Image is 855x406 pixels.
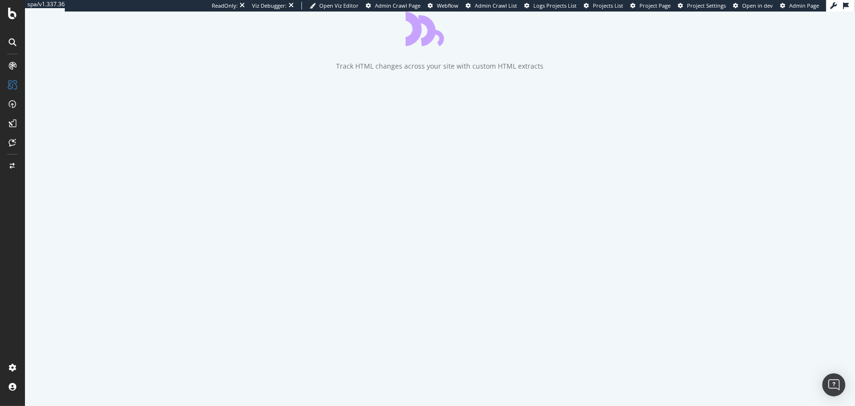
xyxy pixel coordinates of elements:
[252,2,287,10] div: Viz Debugger:
[428,2,458,10] a: Webflow
[742,2,773,9] span: Open in dev
[789,2,819,9] span: Admin Page
[337,61,544,71] div: Track HTML changes across your site with custom HTML extracts
[212,2,238,10] div: ReadOnly:
[466,2,517,10] a: Admin Crawl List
[475,2,517,9] span: Admin Crawl List
[375,2,421,9] span: Admin Crawl Page
[406,12,475,46] div: animation
[319,2,359,9] span: Open Viz Editor
[639,2,671,9] span: Project Page
[593,2,623,9] span: Projects List
[822,373,845,396] div: Open Intercom Messenger
[310,2,359,10] a: Open Viz Editor
[630,2,671,10] a: Project Page
[584,2,623,10] a: Projects List
[687,2,726,9] span: Project Settings
[437,2,458,9] span: Webflow
[524,2,577,10] a: Logs Projects List
[533,2,577,9] span: Logs Projects List
[733,2,773,10] a: Open in dev
[678,2,726,10] a: Project Settings
[780,2,819,10] a: Admin Page
[366,2,421,10] a: Admin Crawl Page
